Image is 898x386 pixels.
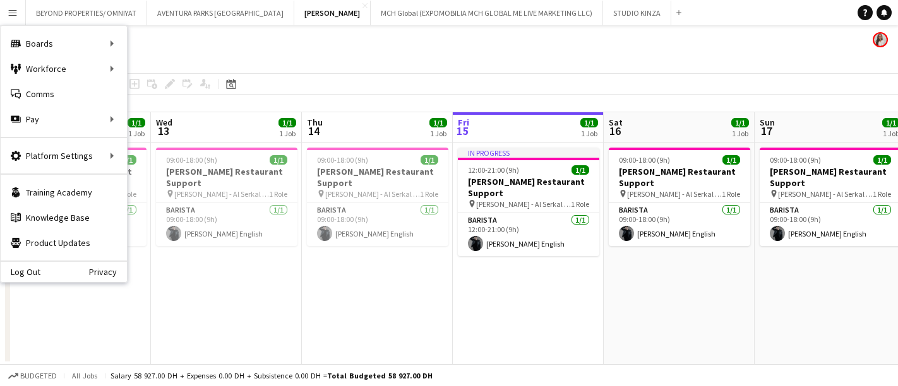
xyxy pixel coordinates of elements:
[722,189,740,199] span: 1 Role
[1,56,127,81] div: Workforce
[430,129,446,138] div: 1 Job
[6,369,59,383] button: Budgeted
[731,118,749,127] span: 1/1
[327,371,433,380] span: Total Budgeted 58 927.00 DH
[128,129,145,138] div: 1 Job
[458,176,599,199] h3: [PERSON_NAME] Restaurant Support
[458,148,599,256] app-job-card: In progress12:00-21:00 (9h)1/1[PERSON_NAME] Restaurant Support [PERSON_NAME] - Al Serkal Avenue A...
[873,155,891,165] span: 1/1
[156,203,297,246] app-card-role: Barista1/109:00-18:00 (9h)[PERSON_NAME] English
[317,155,368,165] span: 09:00-18:00 (9h)
[325,189,420,199] span: [PERSON_NAME] - Al Serkal Avenue Al Quoz
[69,371,100,380] span: All jobs
[873,32,888,47] app-user-avatar: Ines de Puybaudet
[156,166,297,189] h3: [PERSON_NAME] Restaurant Support
[458,117,469,128] span: Fri
[128,118,145,127] span: 1/1
[420,189,438,199] span: 1 Role
[174,189,269,199] span: [PERSON_NAME] - Al Serkal Avenue Al Quoz
[476,199,571,209] span: [PERSON_NAME] - Al Serkal Avenue Al Quoz
[26,1,147,25] button: BEYOND PROPERTIES/ OMNIYAT
[156,117,172,128] span: Wed
[760,117,775,128] span: Sun
[279,129,296,138] div: 1 Job
[166,155,217,165] span: 09:00-18:00 (9h)
[278,118,296,127] span: 1/1
[269,189,287,199] span: 1 Role
[778,189,873,199] span: [PERSON_NAME] - Al Serkal Avenue Al Quoz
[458,148,599,158] div: In progress
[609,117,623,128] span: Sat
[307,148,448,246] app-job-card: 09:00-18:00 (9h)1/1[PERSON_NAME] Restaurant Support [PERSON_NAME] - Al Serkal Avenue Al Quoz1 Rol...
[1,143,127,168] div: Platform Settings
[111,371,433,380] div: Salary 58 927.00 DH + Expenses 0.00 DH + Subsistence 0.00 DH =
[873,189,891,199] span: 1 Role
[89,267,127,277] a: Privacy
[468,165,519,175] span: 12:00-21:00 (9h)
[619,155,670,165] span: 09:00-18:00 (9h)
[20,371,57,380] span: Budgeted
[307,117,323,128] span: Thu
[1,180,127,205] a: Training Academy
[1,230,127,255] a: Product Updates
[1,267,40,277] a: Log Out
[156,148,297,246] app-job-card: 09:00-18:00 (9h)1/1[PERSON_NAME] Restaurant Support [PERSON_NAME] - Al Serkal Avenue Al Quoz1 Rol...
[609,166,750,189] h3: [PERSON_NAME] Restaurant Support
[294,1,371,25] button: [PERSON_NAME]
[1,107,127,132] div: Pay
[580,118,598,127] span: 1/1
[307,166,448,189] h3: [PERSON_NAME] Restaurant Support
[571,199,589,209] span: 1 Role
[722,155,740,165] span: 1/1
[305,124,323,138] span: 14
[1,205,127,230] a: Knowledge Base
[581,129,597,138] div: 1 Job
[572,165,589,175] span: 1/1
[607,124,623,138] span: 16
[609,148,750,246] app-job-card: 09:00-18:00 (9h)1/1[PERSON_NAME] Restaurant Support [PERSON_NAME] - Al Serkal Avenue Al Quoz1 Rol...
[609,203,750,246] app-card-role: Barista1/109:00-18:00 (9h)[PERSON_NAME] English
[270,155,287,165] span: 1/1
[458,213,599,256] app-card-role: Barista1/112:00-21:00 (9h)[PERSON_NAME] English
[307,203,448,246] app-card-role: Barista1/109:00-18:00 (9h)[PERSON_NAME] English
[758,124,775,138] span: 17
[603,1,671,25] button: STUDIO KINZA
[732,129,748,138] div: 1 Job
[421,155,438,165] span: 1/1
[429,118,447,127] span: 1/1
[456,124,469,138] span: 15
[627,189,722,199] span: [PERSON_NAME] - Al Serkal Avenue Al Quoz
[1,81,127,107] a: Comms
[154,124,172,138] span: 13
[1,31,127,56] div: Boards
[371,1,603,25] button: MCH Global (EXPOMOBILIA MCH GLOBAL ME LIVE MARKETING LLC)
[770,155,821,165] span: 09:00-18:00 (9h)
[147,1,294,25] button: AVENTURA PARKS [GEOGRAPHIC_DATA]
